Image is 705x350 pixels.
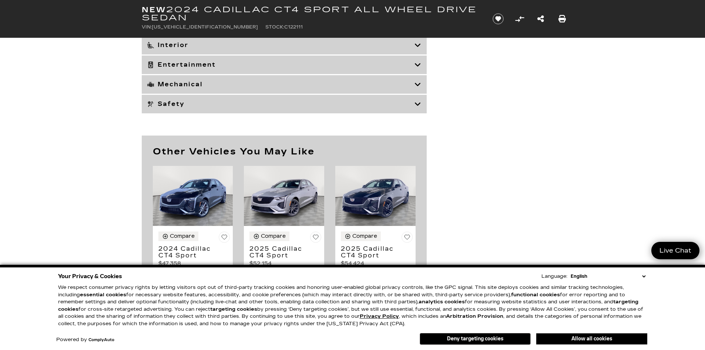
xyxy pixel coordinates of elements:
p: $47,358 [158,259,230,269]
div: Compare [170,233,195,240]
strong: analytics cookies [419,299,465,305]
h3: Mechanical [147,81,414,88]
h3: 2025 Cadillac CT4 Sport [341,246,398,259]
span: Stock: [265,24,284,30]
img: 2024 Cadillac CT4 Sport [153,166,233,226]
button: Save Vehicle [402,231,413,247]
p: $54,424 [341,259,413,269]
strong: essential cookies [80,292,126,298]
strong: targeting cookies [210,306,257,312]
div: Compare [261,233,286,240]
a: 2024 Cadillac CT4 Sport $47,358 [158,246,230,269]
div: Powered by [56,337,114,342]
a: Print this New 2024 Cadillac CT4 Sport All Wheel Drive Sedan [558,14,566,24]
select: Language Select [569,273,647,280]
a: 2025 Cadillac CT4 Sport $52,154 [249,246,321,269]
h3: Safety [147,100,414,108]
strong: New [142,5,166,14]
strong: functional cookies [511,292,560,298]
a: Live Chat [651,242,699,259]
div: Compare [352,233,377,240]
button: Save Vehicle [310,231,321,247]
h3: 2024 Cadillac CT4 Sport [158,246,216,259]
a: ComplyAuto [88,338,114,342]
button: Compare Vehicle [341,231,381,241]
span: [US_VEHICLE_IDENTIFICATION_NUMBER] [152,24,258,30]
button: Allow all cookies [536,333,647,344]
button: Deny targeting cookies [420,333,531,345]
button: Compare Vehicle [514,13,525,24]
span: Live Chat [656,246,695,255]
strong: targeting cookies [58,299,638,312]
h3: Interior [147,41,414,49]
a: Share this New 2024 Cadillac CT4 Sport All Wheel Drive Sedan [537,14,544,24]
span: Your Privacy & Cookies [58,271,122,281]
p: $52,154 [249,259,321,269]
a: 2025 Cadillac CT4 Sport $54,424 [341,246,413,269]
span: VIN: [142,24,152,30]
img: 2025 Cadillac CT4 Sport [335,166,416,226]
h2: Other Vehicles You May Like [153,147,416,156]
button: Save Vehicle [219,231,230,247]
button: Compare Vehicle [158,231,198,241]
span: C122111 [284,24,303,30]
button: Compare Vehicle [249,231,289,241]
img: 2025 Cadillac CT4 Sport [244,166,324,226]
u: Privacy Policy [360,313,399,319]
div: Language: [541,274,567,279]
strong: Arbitration Provision [446,313,503,319]
h3: Entertainment [147,61,414,69]
button: Save vehicle [490,13,506,25]
p: We respect consumer privacy rights by letting visitors opt out of third-party tracking cookies an... [58,284,647,327]
h1: 2024 Cadillac CT4 Sport All Wheel Drive Sedan [142,6,480,22]
h3: 2025 Cadillac CT4 Sport [249,246,307,259]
